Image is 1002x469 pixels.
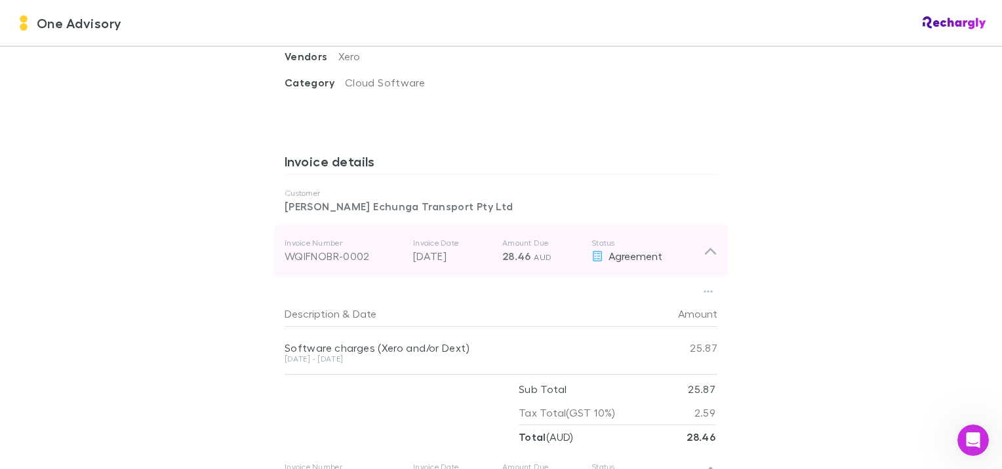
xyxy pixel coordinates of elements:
[502,250,531,263] span: 28.46
[285,301,340,327] button: Description
[285,50,338,63] span: Vendors
[519,425,574,449] p: ( AUD )
[609,250,662,262] span: Agreement
[285,188,717,198] p: Customer
[923,16,986,29] img: Rechargly Logo
[285,238,403,248] p: Invoice Number
[285,341,639,354] div: Software charges (Xero and/or Dext)
[345,76,425,88] span: Cloud Software
[285,301,633,327] div: &
[519,430,546,443] strong: Total
[274,225,728,277] div: Invoice NumberWQIFNOBR-0002Invoice Date[DATE]Amount Due28.46 AUDStatusAgreement
[285,248,403,264] div: WQIFNOBR-0002
[285,198,717,214] p: [PERSON_NAME] Echunga Transport Pty Ltd
[16,15,31,31] img: One Advisory's Logo
[687,430,715,443] strong: 28.46
[353,301,376,327] button: Date
[285,153,717,174] h3: Invoice details
[285,355,639,363] div: [DATE] - [DATE]
[502,238,581,248] p: Amount Due
[639,327,717,369] div: 25.87
[413,248,492,264] p: [DATE]
[338,50,360,62] span: Xero
[413,238,492,248] p: Invoice Date
[694,401,715,424] p: 2.59
[591,238,704,248] p: Status
[519,401,616,424] p: Tax Total (GST 10%)
[957,424,989,456] iframe: Intercom live chat
[519,377,567,401] p: Sub Total
[285,76,345,89] span: Category
[688,377,715,401] p: 25.87
[37,13,122,33] span: One Advisory
[534,252,551,262] span: AUD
